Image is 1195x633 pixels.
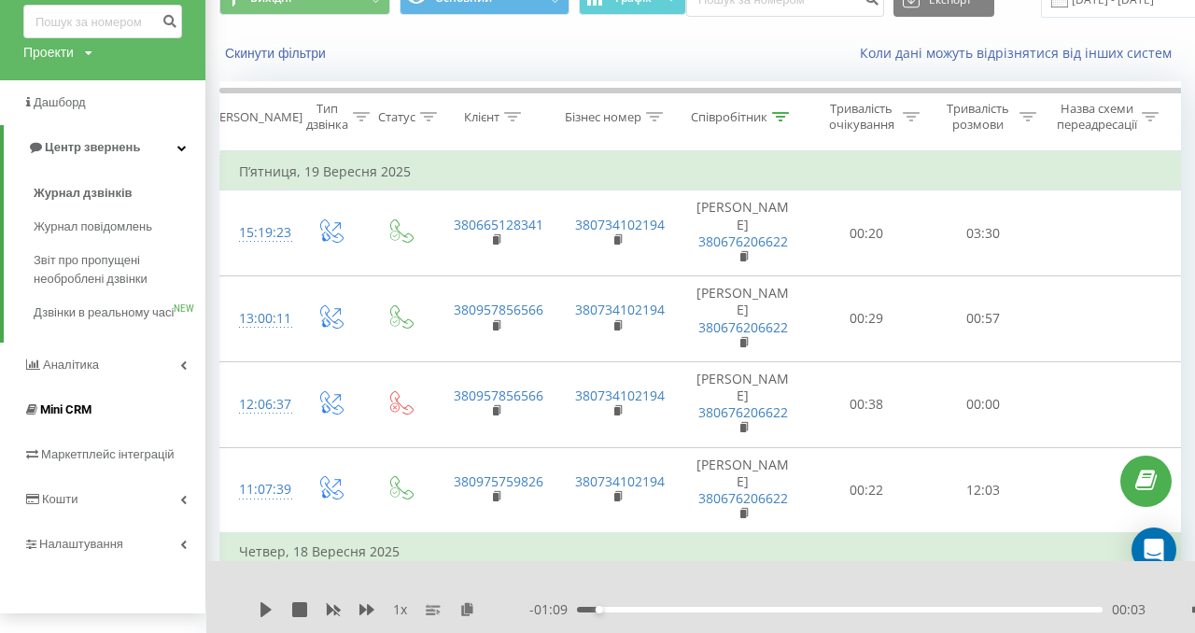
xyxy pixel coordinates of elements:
div: Тип дзвінка [306,101,348,133]
td: [PERSON_NAME] [678,190,808,276]
div: Співробітник [691,109,767,125]
td: 00:38 [808,361,925,447]
td: [PERSON_NAME] [678,276,808,362]
td: 00:00 [925,361,1042,447]
div: Статус [378,109,415,125]
div: 13:00:11 [239,301,276,337]
span: 00:03 [1112,600,1146,619]
a: 380665128341 [454,216,543,233]
a: Дзвінки в реальному часіNEW [34,296,205,330]
a: 380734102194 [575,387,665,404]
td: 00:22 [808,447,925,533]
div: Open Intercom Messenger [1132,527,1176,572]
a: Центр звернень [4,125,205,170]
span: Кошти [42,492,77,506]
span: Дашборд [34,95,86,109]
a: 380676206622 [698,403,788,421]
input: Пошук за номером [23,5,182,38]
a: Журнал повідомлень [34,210,205,244]
a: 380734102194 [575,301,665,318]
span: Налаштування [39,537,123,551]
a: 380676206622 [698,232,788,250]
a: 380957856566 [454,301,543,318]
div: Тривалість розмови [941,101,1015,133]
a: Журнал дзвінків [34,176,205,210]
a: 380676206622 [698,489,788,507]
div: 15:19:23 [239,215,276,251]
td: 00:20 [808,190,925,276]
td: 00:57 [925,276,1042,362]
span: Звіт про пропущені необроблені дзвінки [34,251,196,288]
span: Журнал дзвінків [34,184,133,203]
span: Журнал повідомлень [34,218,152,236]
span: Аналiтика [43,358,99,372]
div: Клієнт [464,109,499,125]
div: Бізнес номер [565,109,641,125]
span: Дзвінки в реальному часі [34,303,174,322]
span: Маркетплейс інтеграцій [41,447,175,461]
span: 1 x [393,600,407,619]
a: 380676206622 [698,318,788,336]
span: - 01:09 [529,600,577,619]
div: Проекти [23,43,74,62]
a: 380975759826 [454,472,543,490]
td: 00:29 [808,276,925,362]
a: 380734102194 [575,216,665,233]
td: [PERSON_NAME] [678,447,808,533]
div: 11:07:39 [239,471,276,508]
div: Назва схеми переадресації [1057,101,1137,133]
span: Центр звернень [45,140,140,154]
td: 03:30 [925,190,1042,276]
a: 380957856566 [454,387,543,404]
a: 380734102194 [575,472,665,490]
div: [PERSON_NAME] [208,109,302,125]
td: [PERSON_NAME] [678,361,808,447]
div: Тривалість очікування [824,101,898,133]
button: Скинути фільтри [219,45,335,62]
td: 12:03 [925,447,1042,533]
a: Звіт про пропущені необроблені дзвінки [34,244,205,296]
div: Accessibility label [596,606,603,613]
div: 12:06:37 [239,387,276,423]
a: Коли дані можуть відрізнятися вiд інших систем [860,44,1181,62]
span: Mini CRM [40,402,91,416]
